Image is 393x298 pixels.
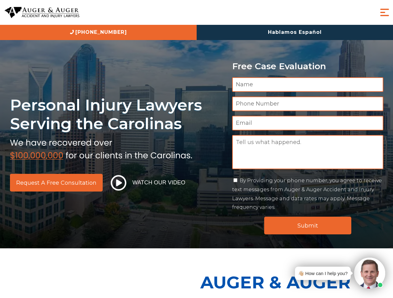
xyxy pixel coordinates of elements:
[232,116,383,130] input: Email
[378,6,391,19] button: Menu
[5,7,79,18] img: Auger & Auger Accident and Injury Lawyers Logo
[232,77,383,92] input: Name
[264,217,351,234] input: Submit
[232,178,382,210] label: By Providing your phone number, you agree to receive text messages from Auger & Auger Accident an...
[10,96,225,133] h1: Personal Injury Lawyers Serving the Carolinas
[16,180,96,186] span: Request a Free Consultation
[10,136,192,160] img: sub text
[232,97,383,111] input: Phone Number
[200,267,390,298] p: Auger & Auger
[298,269,348,278] div: 👋🏼 How can I help you?
[10,174,103,192] a: Request a Free Consultation
[232,61,383,71] p: Free Case Evaluation
[354,258,385,289] img: Intaker widget Avatar
[109,175,187,191] button: Watch Our Video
